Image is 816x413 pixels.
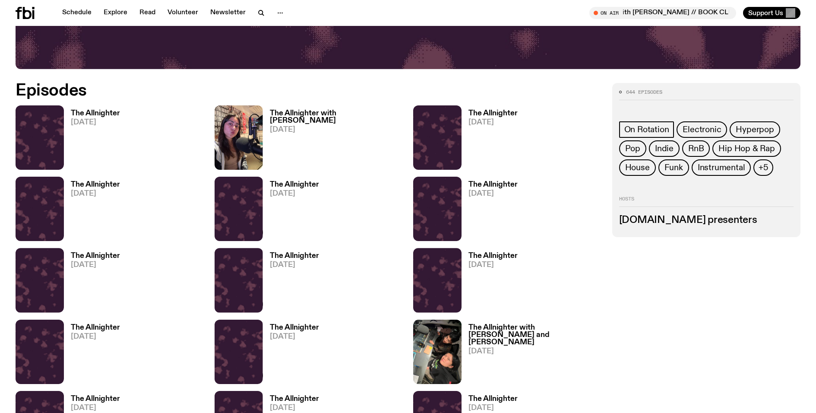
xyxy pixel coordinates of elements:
span: House [625,163,650,172]
span: RnB [688,144,704,153]
a: The Allnighter[DATE] [263,181,319,241]
a: On Rotation [619,121,674,138]
h3: The Allnighter [468,252,518,260]
a: The Allnighter[DATE] [263,324,319,384]
a: The Allnighter[DATE] [462,181,518,241]
button: On AirMornings with [PERSON_NAME] // BOOK CLUB + playing [PERSON_NAME] ?1!?1 [589,7,736,19]
span: Indie [655,144,674,153]
button: +5 [753,159,773,176]
a: The Allnighter[DATE] [263,252,319,312]
h3: The Allnighter with [PERSON_NAME] [270,110,403,124]
span: Instrumental [698,163,745,172]
span: [DATE] [468,348,602,355]
span: [DATE] [270,404,319,412]
a: Instrumental [692,159,751,176]
span: [DATE] [468,261,518,269]
h3: The Allnighter [270,181,319,188]
h3: The Allnighter [270,252,319,260]
span: [DATE] [71,404,120,412]
span: [DATE] [468,119,518,126]
h3: The Allnighter [468,181,518,188]
span: Electronic [683,125,721,134]
span: Support Us [748,9,783,17]
span: Funk [664,163,683,172]
a: The Allnighter[DATE] [64,110,120,170]
a: Hip Hop & Rap [712,140,781,157]
a: The Allnighter[DATE] [64,252,120,312]
a: House [619,159,656,176]
a: Pop [619,140,646,157]
span: Hyperpop [736,125,774,134]
h3: The Allnighter [468,110,518,117]
a: The Allnighter with [PERSON_NAME] and [PERSON_NAME][DATE] [462,324,602,384]
h3: [DOMAIN_NAME] presenters [619,216,794,225]
span: Hip Hop & Rap [718,144,775,153]
a: Funk [658,159,689,176]
a: The Allnighter[DATE] [462,252,518,312]
span: Pop [625,144,640,153]
a: Electronic [677,121,727,138]
a: Newsletter [205,7,251,19]
h3: The Allnighter [71,395,120,403]
h2: Episodes [16,83,535,98]
span: [DATE] [270,261,319,269]
h3: The Allnighter [71,181,120,188]
span: [DATE] [270,190,319,197]
span: [DATE] [71,333,120,340]
span: [DATE] [71,190,120,197]
span: [DATE] [270,126,403,133]
a: The Allnighter[DATE] [64,324,120,384]
a: The Allnighter[DATE] [462,110,518,170]
button: Support Us [743,7,800,19]
a: Volunteer [162,7,203,19]
a: RnB [682,140,710,157]
a: Explore [98,7,133,19]
a: Hyperpop [730,121,780,138]
span: [DATE] [468,190,518,197]
h3: The Allnighter [71,324,120,331]
a: The Allnighter[DATE] [64,181,120,241]
h3: The Allnighter [71,110,120,117]
h3: The Allnighter with [PERSON_NAME] and [PERSON_NAME] [468,324,602,346]
span: 644 episodes [626,90,662,95]
a: Read [134,7,161,19]
h3: The Allnighter [468,395,518,403]
span: [DATE] [270,333,319,340]
a: Indie [649,140,680,157]
a: The Allnighter with [PERSON_NAME][DATE] [263,110,403,170]
span: On Rotation [624,125,669,134]
h3: The Allnighter [270,395,319,403]
span: +5 [759,163,768,172]
h3: The Allnighter [71,252,120,260]
h2: Hosts [619,197,794,207]
h3: The Allnighter [270,324,319,331]
span: [DATE] [71,119,120,126]
span: [DATE] [468,404,518,412]
a: Schedule [57,7,97,19]
span: [DATE] [71,261,120,269]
